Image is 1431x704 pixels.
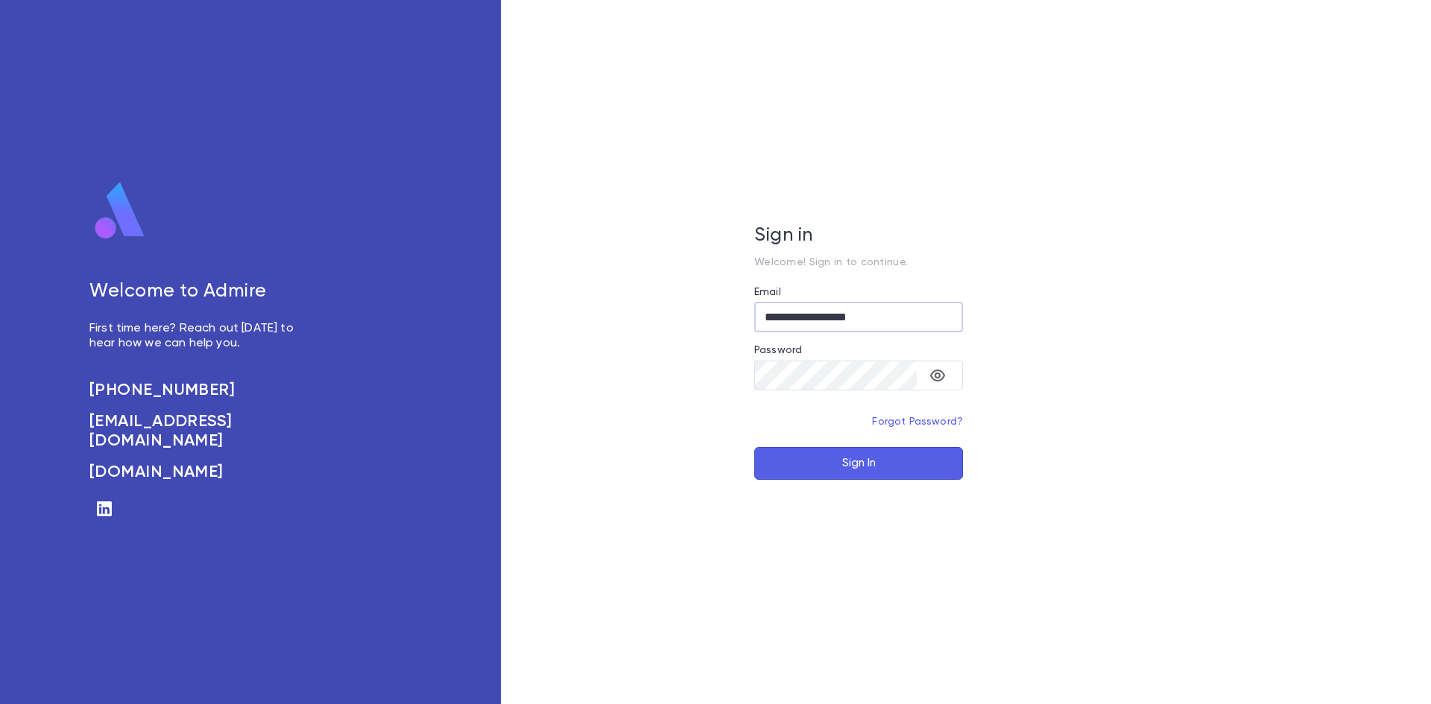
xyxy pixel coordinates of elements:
[754,225,963,247] h5: Sign in
[754,447,963,480] button: Sign In
[923,361,953,390] button: toggle password visibility
[754,344,802,356] label: Password
[89,281,310,303] h5: Welcome to Admire
[754,286,781,298] label: Email
[872,416,963,427] a: Forgot Password?
[89,463,310,482] a: [DOMAIN_NAME]
[754,256,963,268] p: Welcome! Sign in to continue.
[89,321,310,351] p: First time here? Reach out [DATE] to hear how we can help you.
[89,412,310,451] a: [EMAIL_ADDRESS][DOMAIN_NAME]
[89,381,310,400] a: [PHONE_NUMBER]
[89,181,151,241] img: logo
